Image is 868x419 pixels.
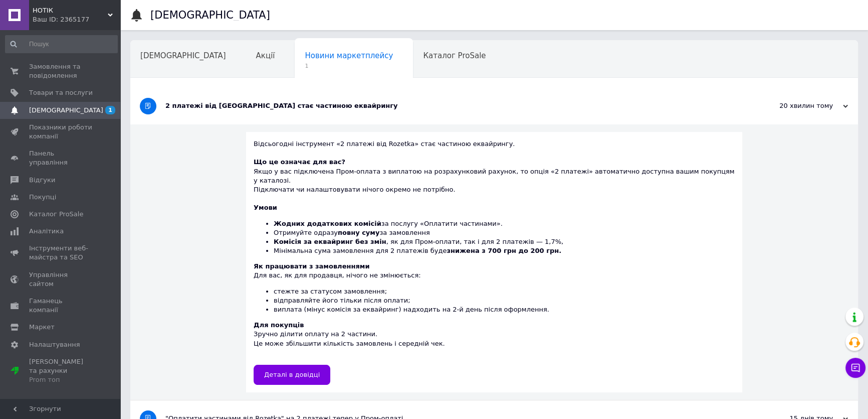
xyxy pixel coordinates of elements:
span: Інструменти веб-майстра та SEO [29,244,93,262]
span: Налаштування [29,340,80,349]
span: Панель управління [29,149,93,167]
span: Управління сайтом [29,270,93,289]
span: Аналітика [29,227,64,236]
span: НОТІК [33,6,108,15]
div: Prom топ [29,375,93,384]
span: Маркет [29,323,55,332]
span: Деталі в довідці [264,371,320,378]
h1: [DEMOGRAPHIC_DATA] [150,9,270,21]
span: Відгуки [29,176,55,185]
span: Замовлення та повідомлення [29,62,93,80]
b: знижена з 700 грн до 200 грн. [447,247,561,254]
span: [PERSON_NAME] та рахунки [29,357,93,385]
span: Товари та послуги [29,88,93,97]
li: відправляйте його тільки після оплати; [274,296,735,305]
div: Зручно ділити оплату на 2 частини. Це може збільшити кількість замовлень і середній чек. [254,321,735,357]
li: Отримуйте одразу за замовлення [274,228,735,237]
div: Відсьогодні інструмент «2 платежі від Rozetka» стає частиною еквайрингу. [254,139,735,158]
b: повну суму [338,229,379,236]
span: Каталог ProSale [29,210,83,219]
b: Для покупців [254,321,304,329]
span: [DEMOGRAPHIC_DATA] [29,106,103,115]
button: Чат з покупцем [845,358,865,378]
b: Умови [254,204,277,211]
span: Акції [256,51,275,60]
span: 1 [105,106,115,114]
div: Для вас, як для продавця, нічого не змінюється: [254,262,735,314]
div: Ваш ID: 2365177 [33,15,120,24]
div: Якщо у вас підключена Пром-оплата з виплатою на розрахунковий рахунок, то опція «2 платежі» автом... [254,158,735,194]
b: Що це означає для вас? [254,158,345,166]
div: 2 платежі від [GEOGRAPHIC_DATA] стає частиною еквайрингу [165,101,748,110]
span: Новини маркетплейсу [305,51,393,60]
span: [DEMOGRAPHIC_DATA] [140,51,226,60]
span: 1 [305,62,393,70]
input: Пошук [5,35,118,53]
li: стежте за статусом замовлення; [274,287,735,296]
span: Покупці [29,193,56,202]
b: Як працювати з замовленнями [254,262,369,270]
div: 20 хвилин тому [748,101,848,110]
span: Каталог ProSale [423,51,486,60]
span: Гаманець компанії [29,297,93,315]
a: Деталі в довідці [254,365,330,385]
b: Жодних додаткових комісій [274,220,381,227]
b: Комісія за еквайринг без змін [274,238,386,245]
li: виплата (мінус комісія за еквайринг) надходить на 2-й день після оформлення. [274,305,735,314]
li: , як для Пром-оплати, так і для 2 платежів — 1,7%, [274,237,735,246]
li: Мінімальна сума замовлення для 2 платежів буде [274,246,735,255]
li: за послугу «Оплатити частинами». [274,219,735,228]
span: Показники роботи компанії [29,123,93,141]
